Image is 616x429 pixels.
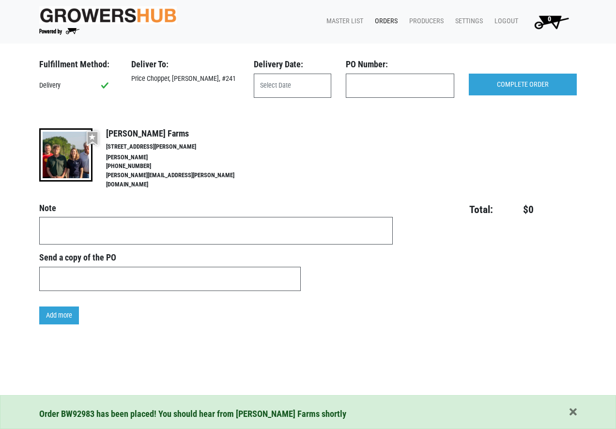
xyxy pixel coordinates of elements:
h4: Note [39,203,393,214]
h3: Fulfillment Method: [39,59,117,70]
li: [STREET_ADDRESS][PERSON_NAME] [106,142,255,152]
h3: PO Number: [346,59,454,70]
input: Select Date [254,74,331,98]
input: COMPLETE ORDER [469,74,577,96]
a: Add more [39,306,79,325]
span: 0 [548,15,551,23]
a: Producers [401,12,447,31]
img: thumbnail-8a08f3346781c529aa742b86dead986c.jpg [39,128,92,182]
h4: $0 [499,203,534,216]
h4: Total: [408,203,493,216]
li: [PHONE_NUMBER] [106,162,255,171]
li: [PERSON_NAME][EMAIL_ADDRESS][PERSON_NAME][DOMAIN_NAME] [106,171,255,189]
a: 0 [522,12,577,31]
h3: Delivery Date: [254,59,331,70]
a: Settings [447,12,487,31]
img: Powered by Big Wheelbarrow [39,28,79,35]
div: Order BW92983 has been placed! You should hear from [PERSON_NAME] Farms shortly [39,407,577,421]
img: original-fc7597fdc6adbb9d0e2ae620e786d1a2.jpg [39,6,177,24]
h3: Deliver To: [131,59,239,70]
li: [PERSON_NAME] [106,153,255,162]
div: Price Chopper, [PERSON_NAME], #241 [124,74,246,84]
a: Master List [319,12,367,31]
img: Cart [530,12,573,31]
a: Orders [367,12,401,31]
a: Logout [487,12,522,31]
h3: Send a copy of the PO [39,252,301,263]
h4: [PERSON_NAME] Farms [106,128,255,139]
